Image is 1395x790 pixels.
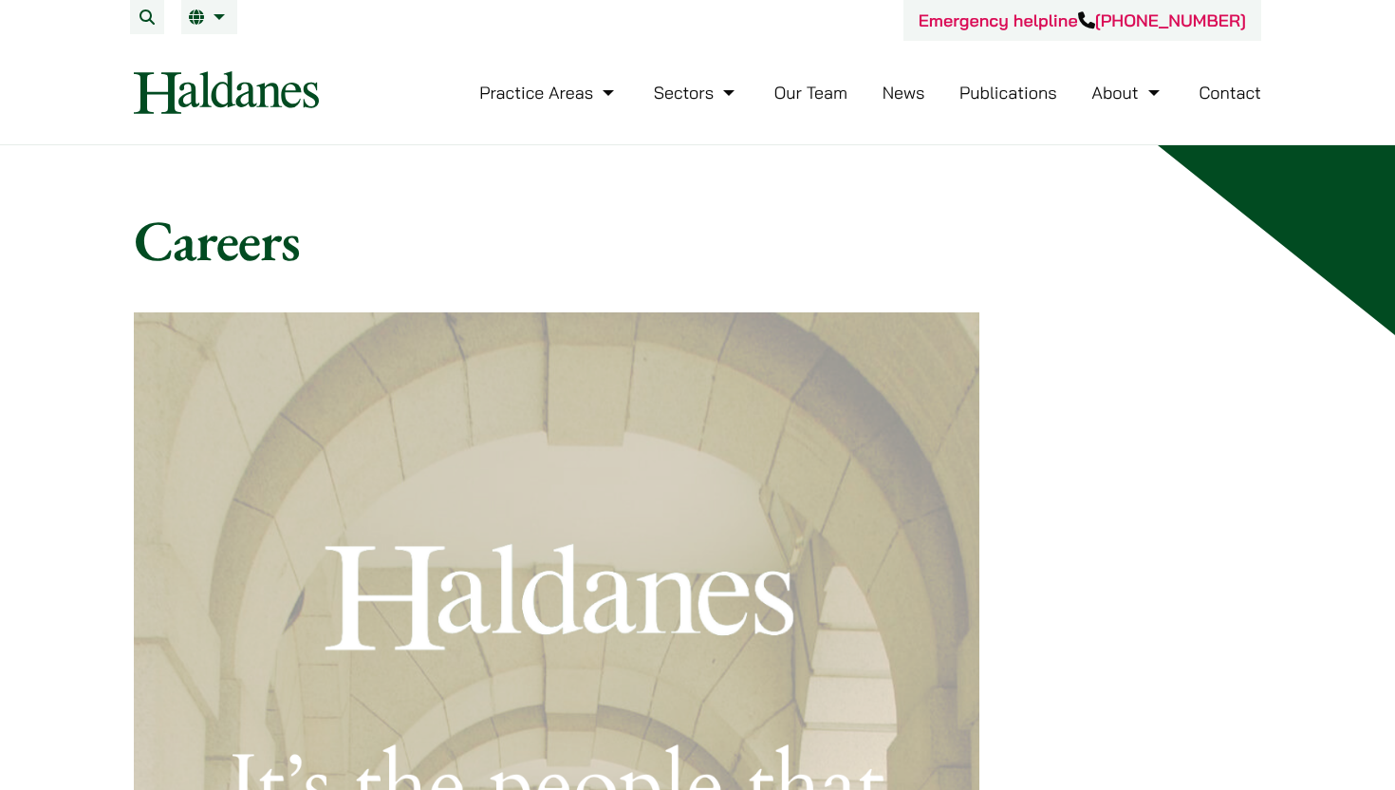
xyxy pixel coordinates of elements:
[959,82,1057,103] a: Publications
[189,9,230,25] a: EN
[134,206,1261,274] h1: Careers
[883,82,925,103] a: News
[654,82,739,103] a: Sectors
[919,9,1246,31] a: Emergency helpline[PHONE_NUMBER]
[1199,82,1261,103] a: Contact
[479,82,619,103] a: Practice Areas
[774,82,847,103] a: Our Team
[134,71,319,114] img: Logo of Haldanes
[1091,82,1163,103] a: About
